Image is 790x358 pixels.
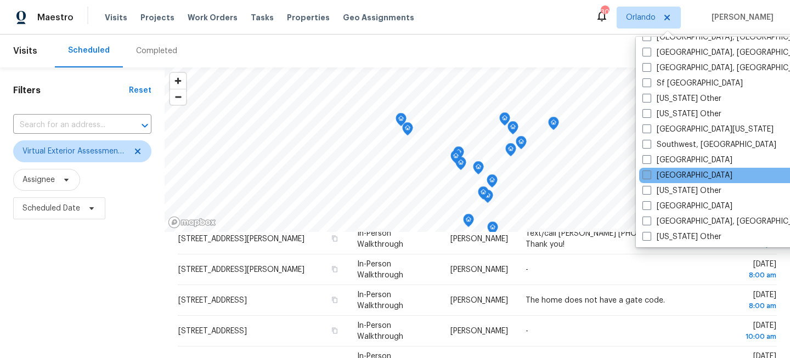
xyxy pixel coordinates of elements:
div: Map marker [516,136,527,153]
div: Map marker [478,186,489,203]
label: [GEOGRAPHIC_DATA] [642,201,732,212]
span: Visits [105,12,127,23]
label: Southwest, [GEOGRAPHIC_DATA] [642,139,776,150]
span: [PERSON_NAME] [450,266,508,274]
span: Virtual Exterior Assessment + 2 [22,146,126,157]
div: Map marker [507,121,518,138]
input: Search for an address... [13,117,121,134]
canvas: Map [165,67,790,232]
span: The home does not have a gate code. [526,297,665,304]
span: In-Person Walkthrough [357,322,403,340]
div: Map marker [487,221,498,238]
button: Zoom in [170,73,186,89]
span: [PERSON_NAME] [450,235,508,243]
div: 10:00 am [705,331,776,342]
span: Work Orders [188,12,238,23]
div: Map marker [487,174,498,191]
div: Completed [136,46,177,56]
div: 8:00 am [705,300,776,311]
span: [STREET_ADDRESS] [178,297,247,304]
div: Map marker [450,150,461,167]
div: Map marker [463,214,474,231]
div: 4:00 pm [705,239,776,250]
span: In-Person Walkthrough [357,230,403,248]
span: Properties [287,12,330,23]
span: Geo Assignments [343,12,414,23]
span: [PERSON_NAME] [450,297,508,304]
span: [DATE] [705,291,776,311]
span: In-Person Walkthrough [357,260,403,279]
label: [US_STATE] Other [642,231,721,242]
span: Text/call [PERSON_NAME] [PHONE_NUMBER] Thank you! [526,230,681,248]
span: Projects [140,12,174,23]
span: Visits [13,39,37,63]
div: Map marker [505,143,516,160]
span: [PERSON_NAME] [707,12,774,23]
span: [STREET_ADDRESS] [178,327,247,335]
label: [US_STATE] Other [642,93,721,104]
div: Map marker [548,117,559,134]
span: [STREET_ADDRESS][PERSON_NAME] [178,235,304,243]
span: Assignee [22,174,55,185]
label: [GEOGRAPHIC_DATA] [642,155,732,166]
div: Reset [129,85,151,96]
button: Copy Address [330,295,340,305]
label: [GEOGRAPHIC_DATA][US_STATE] [642,124,774,135]
label: [US_STATE] Other [642,247,721,258]
button: Copy Address [330,234,340,243]
div: Scheduled [68,45,110,56]
a: Mapbox homepage [168,216,216,229]
span: - [526,327,528,335]
label: [GEOGRAPHIC_DATA] [642,170,732,181]
span: [DATE] [705,230,776,250]
div: Map marker [402,122,413,139]
label: Sf [GEOGRAPHIC_DATA] [642,78,743,89]
div: Map marker [455,157,466,174]
div: Map marker [453,146,464,163]
button: Open [137,118,153,133]
span: Maestro [37,12,74,23]
span: [PERSON_NAME] [450,327,508,335]
span: [DATE] [705,260,776,281]
span: [STREET_ADDRESS][PERSON_NAME] [178,266,304,274]
div: 8:00 am [705,270,776,281]
label: [US_STATE] Other [642,109,721,120]
div: Map marker [499,112,510,129]
span: Scheduled Date [22,203,80,214]
h1: Filters [13,85,129,96]
label: [US_STATE] Other [642,185,721,196]
div: 30 [601,7,608,18]
button: Copy Address [330,264,340,274]
span: In-Person Walkthrough [357,291,403,310]
div: Map marker [473,161,484,178]
span: Tasks [251,14,274,21]
span: [DATE] [705,322,776,342]
span: - [526,266,528,274]
span: Orlando [626,12,656,23]
div: Map marker [396,113,407,130]
button: Zoom out [170,89,186,105]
